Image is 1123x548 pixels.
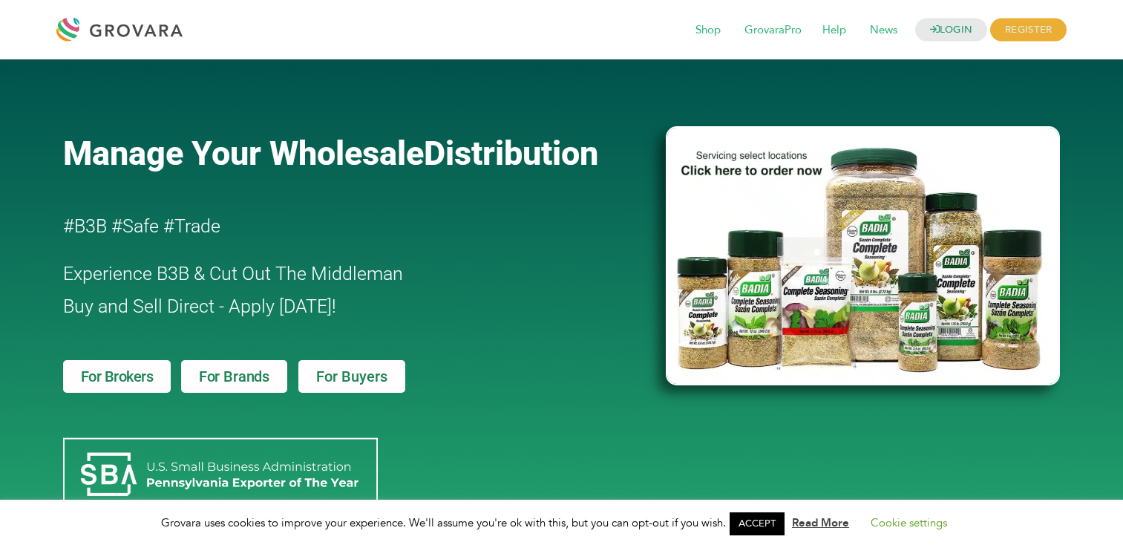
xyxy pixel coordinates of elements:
[63,360,171,393] a: For Brokers
[298,360,405,393] a: For Buyers
[734,16,812,45] span: GrovaraPro
[316,369,387,384] span: For Buyers
[792,515,849,530] a: Read More
[424,134,598,173] span: Distribution
[63,210,581,243] h2: #B3B #Safe #Trade
[81,369,154,384] span: For Brokers
[181,360,287,393] a: For Brands
[685,16,731,45] span: Shop
[860,16,908,45] span: News
[990,19,1067,42] span: REGISTER
[734,22,812,39] a: GrovaraPro
[871,515,947,530] a: Cookie settings
[860,22,908,39] a: News
[685,22,731,39] a: Shop
[161,515,962,530] span: Grovara uses cookies to improve your experience. We'll assume you're ok with this, but you can op...
[63,296,336,317] span: Buy and Sell Direct - Apply [DATE]!
[63,263,403,284] span: Experience B3B & Cut Out The Middleman
[812,22,857,39] a: Help
[63,134,642,173] a: Manage Your WholesaleDistribution
[812,16,857,45] span: Help
[730,512,785,535] a: ACCEPT
[915,19,988,42] a: LOGIN
[199,369,269,384] span: For Brands
[63,134,424,173] span: Manage Your Wholesale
